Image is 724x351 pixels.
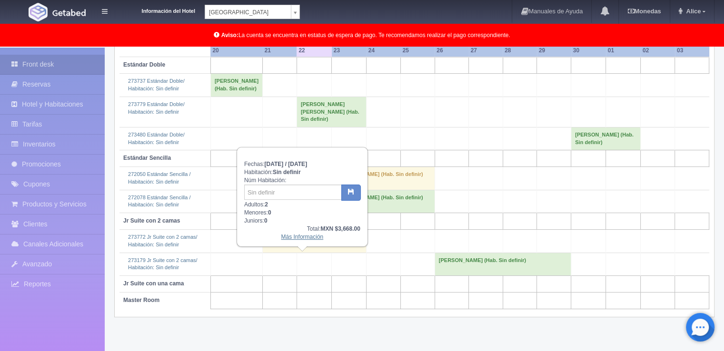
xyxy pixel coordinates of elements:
div: Fechas: Habitación: Núm Habitación: Adultos: Menores: Juniors: [238,148,367,246]
b: [DATE] / [DATE] [265,161,307,167]
th: 26 [435,44,468,57]
b: Monedas [627,8,661,15]
img: Getabed [29,3,48,21]
a: [GEOGRAPHIC_DATA] [205,5,300,19]
b: 0 [264,217,268,224]
td: [PERSON_NAME] (Hab. Sin definir) [210,74,262,97]
b: Estándar Doble [123,61,165,68]
a: Más Información [281,234,323,240]
td: [PERSON_NAME] (Hab. Sin definir) [571,127,641,150]
b: Master Room [123,297,159,303]
a: 273737 Estándar Doble/Habitación: Sin definir [128,78,185,91]
b: MXN $3,668.00 [320,225,360,232]
div: Total: [244,225,360,233]
dt: Información del Hotel [119,5,195,15]
th: 29 [537,44,571,57]
a: 273779 Estándar Doble/Habitación: Sin definir [128,101,185,115]
b: Aviso: [221,32,238,39]
td: [PERSON_NAME] [PERSON_NAME] (Hab. Sin definir) [297,97,366,127]
b: Jr Suite con una cama [123,280,184,287]
th: 20 [210,44,262,57]
th: 22 [297,44,331,57]
b: Sin definir [273,169,301,175]
a: 273179 Jr Suite con 2 camas/Habitación: Sin definir [128,257,198,271]
span: [GEOGRAPHIC_DATA] [209,5,287,19]
th: 27 [469,44,503,57]
th: 02 [641,44,675,57]
b: Estándar Sencilla [123,155,171,161]
th: 25 [401,44,435,57]
td: [PERSON_NAME] (Hab. Sin definir) [435,253,571,275]
span: Alice [684,8,701,15]
th: 30 [571,44,606,57]
th: 24 [367,44,401,57]
a: 272078 Estándar Sencilla /Habitación: Sin definir [128,195,190,208]
input: Sin definir [244,185,342,200]
a: 273772 Jr Suite con 2 camas/Habitación: Sin definir [128,234,198,247]
th: 23 [332,44,367,57]
th: 03 [675,44,709,57]
td: [PERSON_NAME] (Hab. Sin definir) [332,167,435,190]
img: Getabed [52,9,86,16]
a: 272050 Estándar Sencilla /Habitación: Sin definir [128,171,190,185]
th: 21 [263,44,297,57]
b: 0 [268,209,271,216]
a: 273480 Estándar Doble/Habitación: Sin definir [128,132,185,145]
b: Jr Suite con 2 camas [123,217,180,224]
b: 2 [265,201,268,208]
td: [PERSON_NAME] (Hab. Sin definir) [332,190,435,213]
th: 28 [503,44,537,57]
th: 01 [606,44,641,57]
